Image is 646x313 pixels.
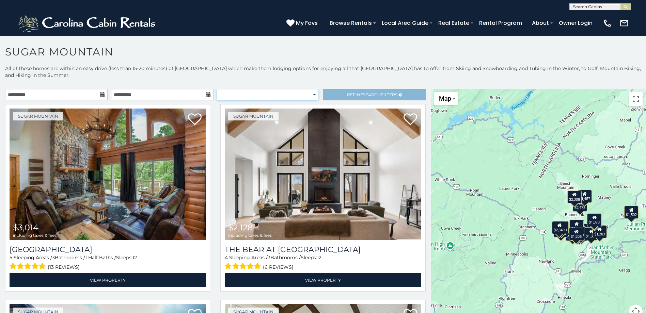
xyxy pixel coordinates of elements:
span: 12 [132,254,137,261]
span: Map [439,95,451,102]
img: phone-regular-white.png [603,18,612,28]
span: including taxes & fees [13,233,57,237]
div: $1,457 [578,190,592,203]
div: $1,566 [584,227,598,240]
img: Grouse Moor Lodge [10,109,206,240]
a: Grouse Moor Lodge $3,014 including taxes & fees [10,109,206,240]
span: 1 Half Baths / [85,254,116,261]
a: Rental Program [476,17,525,29]
span: 4 [225,254,228,261]
img: White-1-2.png [17,13,158,33]
span: (6 reviews) [263,263,294,271]
div: $1,781 [570,220,584,233]
span: $3,014 [13,223,38,232]
div: $1,073 [587,213,601,226]
a: View Property [225,273,421,287]
span: 12 [317,254,321,261]
a: Real Estate [435,17,473,29]
a: View Property [10,273,206,287]
a: Browse Rentals [326,17,375,29]
span: $2,128 [228,223,253,232]
div: $2,473 [573,199,587,212]
a: [GEOGRAPHIC_DATA] [10,245,206,254]
a: The Bear At Sugar Mountain $2,128 including taxes & fees [225,109,421,240]
span: 5 [10,254,12,261]
button: Toggle fullscreen view [629,92,643,106]
a: Sugar Mountain [228,112,279,120]
h3: The Bear At Sugar Mountain [225,245,421,254]
a: Owner Login [555,17,596,29]
span: 3 [268,254,270,261]
h3: Grouse Moor Lodge [10,245,206,254]
div: $1,203 [593,225,607,238]
div: $2,308 [567,191,581,203]
div: $1,710 [587,214,602,227]
span: 3 [52,254,55,261]
a: My Favs [286,19,319,28]
span: including taxes & fees [228,233,272,237]
span: (13 reviews) [48,263,80,271]
div: $1,296 [569,220,584,233]
div: $1,502 [624,206,639,219]
div: Sleeping Areas / Bathrooms / Sleeps: [10,254,206,271]
div: $2,187 [574,227,588,240]
a: RefineSearchFilters [323,89,425,100]
div: $1,205 [569,228,583,241]
div: Sleeping Areas / Bathrooms / Sleeps: [225,254,421,271]
button: Change map style [434,92,458,105]
a: Sugar Mountain [13,112,63,120]
a: The Bear At [GEOGRAPHIC_DATA] [225,245,421,254]
span: Refine Filters [347,92,397,97]
span: Search [363,92,381,97]
img: mail-regular-white.png [619,18,629,28]
a: Local Area Guide [378,17,432,29]
div: $2,349 [552,221,566,234]
a: Add to favorites [404,113,417,127]
a: Add to favorites [188,113,202,127]
img: The Bear At Sugar Mountain [225,109,421,240]
span: My Favs [296,19,318,27]
a: About [529,17,552,29]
